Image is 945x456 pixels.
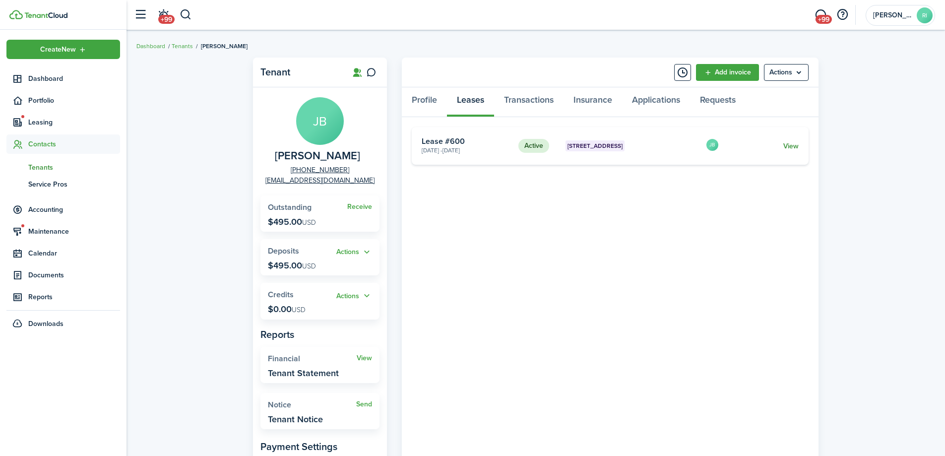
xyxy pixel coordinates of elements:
[154,2,173,28] a: Notifications
[268,289,294,300] span: Credits
[422,137,511,146] card-title: Lease #600
[357,354,372,362] a: View
[696,64,759,81] a: Add invoice
[6,176,120,193] a: Service Pros
[265,175,375,186] a: [EMAIL_ADDRESS][DOMAIN_NAME]
[180,6,192,23] button: Search
[201,42,248,51] span: [PERSON_NAME]
[873,12,913,19] span: RANDALL INVESTMENT PROPERTIES
[6,40,120,59] button: Open menu
[24,12,67,18] img: TenantCloud
[268,304,306,314] p: $0.00
[28,117,120,128] span: Leasing
[494,87,564,117] a: Transactions
[296,97,344,145] avatar-text: JB
[347,203,372,211] a: Receive
[268,217,316,227] p: $495.00
[356,400,372,408] a: Send
[834,6,851,23] button: Open resource center
[28,319,63,329] span: Downloads
[764,64,809,81] menu-btn: Actions
[9,10,23,19] img: TenantCloud
[764,64,809,81] button: Open menu
[260,327,379,342] panel-main-subtitle: Reports
[816,15,832,24] span: +99
[268,261,316,270] p: $495.00
[518,139,549,153] status: Active
[268,368,339,378] widget-stats-description: Tenant Statement
[268,354,357,363] widget-stats-title: Financial
[28,270,120,280] span: Documents
[268,414,323,424] widget-stats-description: Tenant Notice
[28,179,120,190] span: Service Pros
[6,159,120,176] a: Tenants
[567,141,623,150] span: [STREET_ADDRESS]
[292,305,306,315] span: USD
[40,46,76,53] span: Create New
[172,42,193,51] a: Tenants
[28,95,120,106] span: Portfolio
[917,7,933,23] avatar-text: RI
[402,87,447,117] a: Profile
[268,201,312,213] span: Outstanding
[28,226,120,237] span: Maintenance
[690,87,746,117] a: Requests
[811,2,830,28] a: Messaging
[336,290,372,302] button: Actions
[28,248,120,259] span: Calendar
[422,146,511,155] card-description: [DATE] - [DATE]
[275,150,360,162] span: Jacoby Brewer
[291,165,349,175] a: [PHONE_NUMBER]
[336,247,372,258] button: Actions
[260,66,340,78] panel-main-title: Tenant
[260,439,379,454] panel-main-subtitle: Payment Settings
[783,141,799,151] a: View
[302,217,316,228] span: USD
[28,73,120,84] span: Dashboard
[158,15,175,24] span: +99
[131,5,150,24] button: Open sidebar
[302,261,316,271] span: USD
[564,87,622,117] a: Insurance
[136,42,165,51] a: Dashboard
[336,290,372,302] button: Open menu
[674,64,691,81] button: Timeline
[336,247,372,258] button: Open menu
[268,245,299,257] span: Deposits
[268,400,356,409] widget-stats-title: Notice
[28,204,120,215] span: Accounting
[6,69,120,88] a: Dashboard
[28,292,120,302] span: Reports
[28,139,120,149] span: Contacts
[28,162,120,173] span: Tenants
[622,87,690,117] a: Applications
[6,287,120,307] a: Reports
